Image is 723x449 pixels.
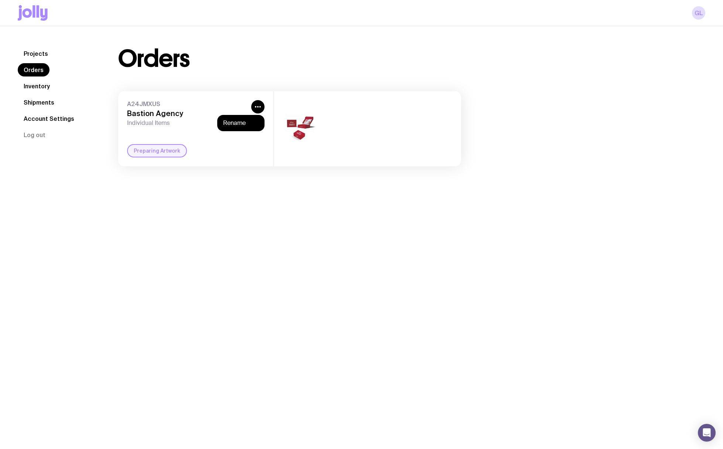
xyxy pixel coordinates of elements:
span: Individual Items [127,119,248,127]
div: Preparing Artwork [127,144,187,157]
h1: Orders [118,47,190,71]
a: Inventory [18,79,56,93]
a: Account Settings [18,112,80,125]
button: Log out [18,128,51,142]
button: Rename [223,119,259,127]
a: Orders [18,63,50,76]
a: Shipments [18,96,60,109]
span: A24JMXUS [127,100,248,108]
h3: Bastion Agency [127,109,248,118]
a: GL [692,6,705,20]
div: Open Intercom Messenger [698,424,716,442]
a: Projects [18,47,54,60]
